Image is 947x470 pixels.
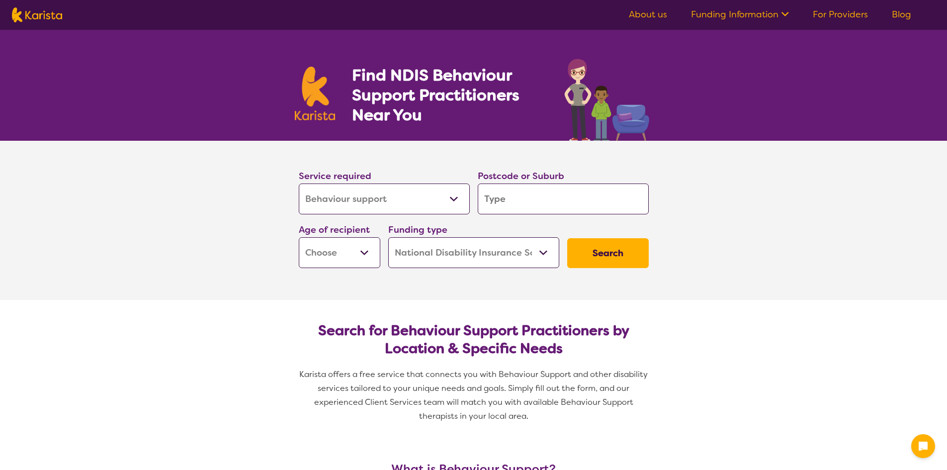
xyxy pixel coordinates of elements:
input: Type [478,184,649,214]
img: Karista logo [12,7,62,22]
label: Funding type [388,224,447,236]
h1: Find NDIS Behaviour Support Practitioners Near You [352,65,544,125]
label: Postcode or Suburb [478,170,564,182]
label: Service required [299,170,371,182]
a: About us [629,8,667,20]
h2: Search for Behaviour Support Practitioners by Location & Specific Needs [307,322,641,358]
p: Karista offers a free service that connects you with Behaviour Support and other disability servi... [295,368,653,423]
a: Funding Information [691,8,789,20]
img: Karista logo [295,67,336,120]
img: behaviour-support [562,54,653,141]
label: Age of recipient [299,224,370,236]
button: Search [567,238,649,268]
a: For Providers [813,8,868,20]
a: Blog [892,8,911,20]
